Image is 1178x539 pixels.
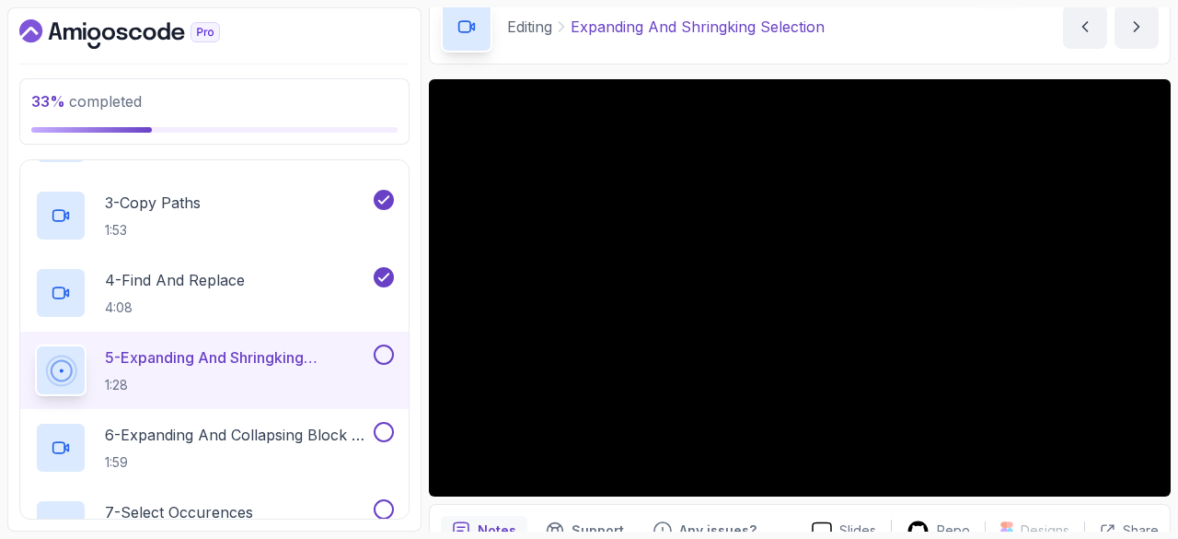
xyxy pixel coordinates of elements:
p: 7 - Select Occurences [105,501,253,523]
button: 6-Expanding And Collapsing Block Of Code1:59 [35,422,394,474]
p: 1:59 [105,453,370,472]
p: Expanding And Shringking Selection [571,16,825,38]
span: completed [31,92,142,111]
p: 6 - Expanding And Collapsing Block Of Code [105,424,370,446]
p: 1:53 [105,221,201,240]
a: Dashboard [19,19,262,49]
p: 3 - Copy Paths [105,192,201,214]
button: 3-Copy Paths1:53 [35,190,394,241]
p: 4 - Find And Replace [105,269,245,291]
span: 33 % [31,92,65,111]
p: Editing [507,16,552,38]
button: 4-Find And Replace4:08 [35,267,394,319]
button: previous content [1063,5,1107,49]
p: 5 - Expanding And Shringking Selection [105,346,370,369]
iframe: 4 - Expanding and Shringking Selection [429,79,1171,497]
p: 1:28 [105,376,370,394]
button: next content [1114,5,1159,49]
p: 4:08 [105,299,245,317]
button: 5-Expanding And Shringking Selection1:28 [35,345,394,396]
